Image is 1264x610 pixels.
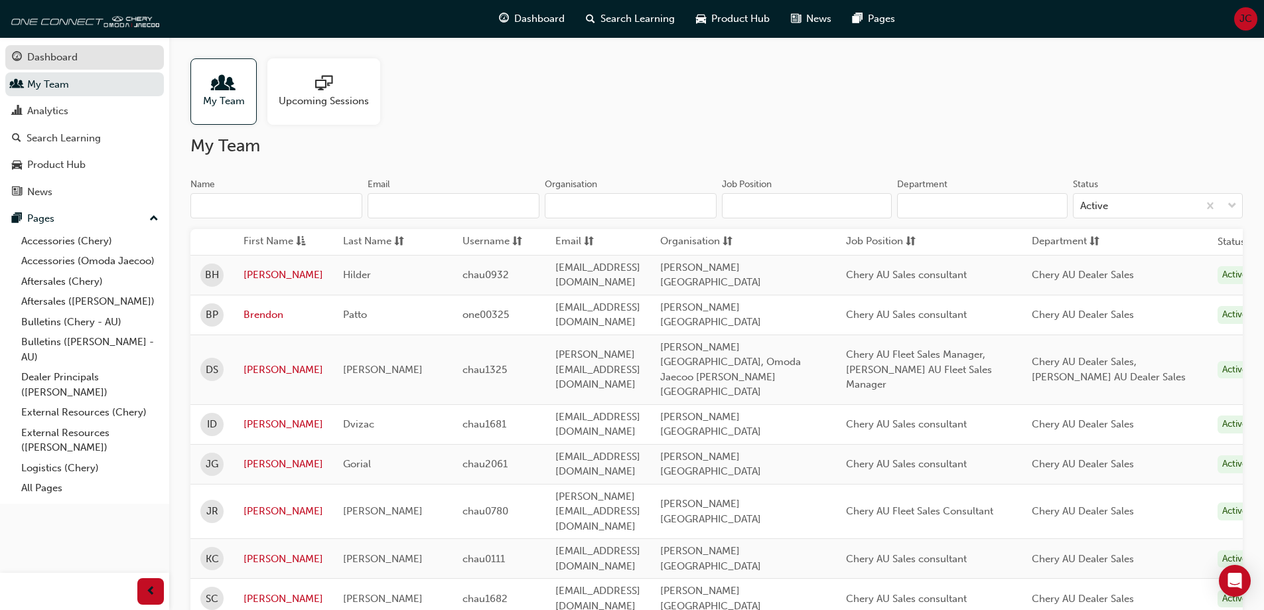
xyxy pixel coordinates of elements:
span: Chery AU Dealer Sales [1032,309,1134,321]
div: Search Learning [27,131,101,146]
div: Active [1218,306,1252,324]
a: news-iconNews [780,5,842,33]
button: Emailsorting-icon [555,234,628,250]
span: KC [206,552,219,567]
input: Name [190,193,362,218]
span: [PERSON_NAME] [343,553,423,565]
a: Dealer Principals ([PERSON_NAME]) [16,367,164,402]
span: search-icon [586,11,595,27]
a: [PERSON_NAME] [244,267,323,283]
a: [PERSON_NAME] [244,552,323,567]
a: All Pages [16,478,164,498]
a: My Team [190,58,267,125]
span: [EMAIL_ADDRESS][DOMAIN_NAME] [555,301,640,329]
a: Analytics [5,99,164,123]
button: Pages [5,206,164,231]
span: [EMAIL_ADDRESS][DOMAIN_NAME] [555,545,640,572]
span: Chery AU Dealer Sales [1032,269,1134,281]
span: [EMAIL_ADDRESS][DOMAIN_NAME] [555,262,640,289]
span: sorting-icon [584,234,594,250]
a: [PERSON_NAME] [244,362,323,378]
a: News [5,180,164,204]
span: [EMAIL_ADDRESS][DOMAIN_NAME] [555,451,640,478]
span: Chery AU Sales consultant [846,553,967,565]
a: External Resources ([PERSON_NAME]) [16,423,164,458]
span: sorting-icon [723,234,733,250]
button: JC [1234,7,1257,31]
a: External Resources (Chery) [16,402,164,423]
span: Chery AU Sales consultant [846,269,967,281]
a: Bulletins ([PERSON_NAME] - AU) [16,332,164,367]
span: people-icon [12,79,22,91]
a: Product Hub [5,153,164,177]
span: [PERSON_NAME][GEOGRAPHIC_DATA] [660,301,761,329]
span: Organisation [660,234,720,250]
button: Last Namesorting-icon [343,234,416,250]
span: Chery AU Dealer Sales [1032,553,1134,565]
span: Dashboard [514,11,565,27]
a: [PERSON_NAME] [244,457,323,472]
a: Aftersales ([PERSON_NAME]) [16,291,164,312]
button: Usernamesorting-icon [462,234,535,250]
span: [PERSON_NAME][EMAIL_ADDRESS][DOMAIN_NAME] [555,348,640,390]
span: Email [555,234,581,250]
a: Accessories (Omoda Jaecoo) [16,251,164,271]
span: Gorial [343,458,371,470]
span: Chery AU Sales consultant [846,593,967,605]
span: BH [205,267,219,283]
span: Chery AU Sales consultant [846,418,967,430]
span: First Name [244,234,293,250]
input: Job Position [722,193,892,218]
span: [PERSON_NAME] [343,593,423,605]
a: [PERSON_NAME] [244,591,323,607]
span: ID [207,417,217,432]
span: [PERSON_NAME][GEOGRAPHIC_DATA] [660,411,761,438]
span: Patto [343,309,367,321]
a: Bulletins (Chery - AU) [16,312,164,333]
a: [PERSON_NAME] [244,417,323,432]
button: DashboardMy TeamAnalyticsSearch LearningProduct HubNews [5,42,164,206]
a: Logistics (Chery) [16,458,164,479]
span: Hilder [343,269,371,281]
span: chau0780 [462,505,508,517]
span: search-icon [12,133,21,145]
span: Chery AU Fleet Sales Consultant [846,505,993,517]
span: prev-icon [146,583,156,600]
a: [PERSON_NAME] [244,504,323,519]
span: Chery AU Dealer Sales, [PERSON_NAME] AU Dealer Sales [1032,356,1186,383]
a: guage-iconDashboard [488,5,575,33]
a: search-iconSearch Learning [575,5,685,33]
span: sorting-icon [1089,234,1099,250]
a: My Team [5,72,164,97]
span: car-icon [696,11,706,27]
input: Organisation [545,193,717,218]
span: chau0932 [462,269,509,281]
div: Active [1218,416,1252,433]
span: news-icon [791,11,801,27]
span: Chery AU Dealer Sales [1032,458,1134,470]
span: one00325 [462,309,509,321]
span: JR [206,504,218,519]
a: Dashboard [5,45,164,70]
div: Status [1073,178,1098,191]
span: Upcoming Sessions [279,94,369,109]
div: Email [368,178,390,191]
span: news-icon [12,187,22,198]
div: Active [1218,266,1252,284]
img: oneconnect [7,5,159,32]
button: First Nameasc-icon [244,234,316,250]
button: Departmentsorting-icon [1032,234,1105,250]
span: JC [1239,11,1252,27]
span: guage-icon [499,11,509,27]
span: Department [1032,234,1087,250]
button: Organisationsorting-icon [660,234,733,250]
div: Active [1218,361,1252,379]
button: Job Positionsorting-icon [846,234,919,250]
a: Upcoming Sessions [267,58,391,125]
span: down-icon [1228,198,1237,215]
span: chau2061 [462,458,508,470]
span: chau1325 [462,364,507,376]
div: Product Hub [27,157,86,173]
span: Chery AU Dealer Sales [1032,505,1134,517]
span: [PERSON_NAME] [343,364,423,376]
